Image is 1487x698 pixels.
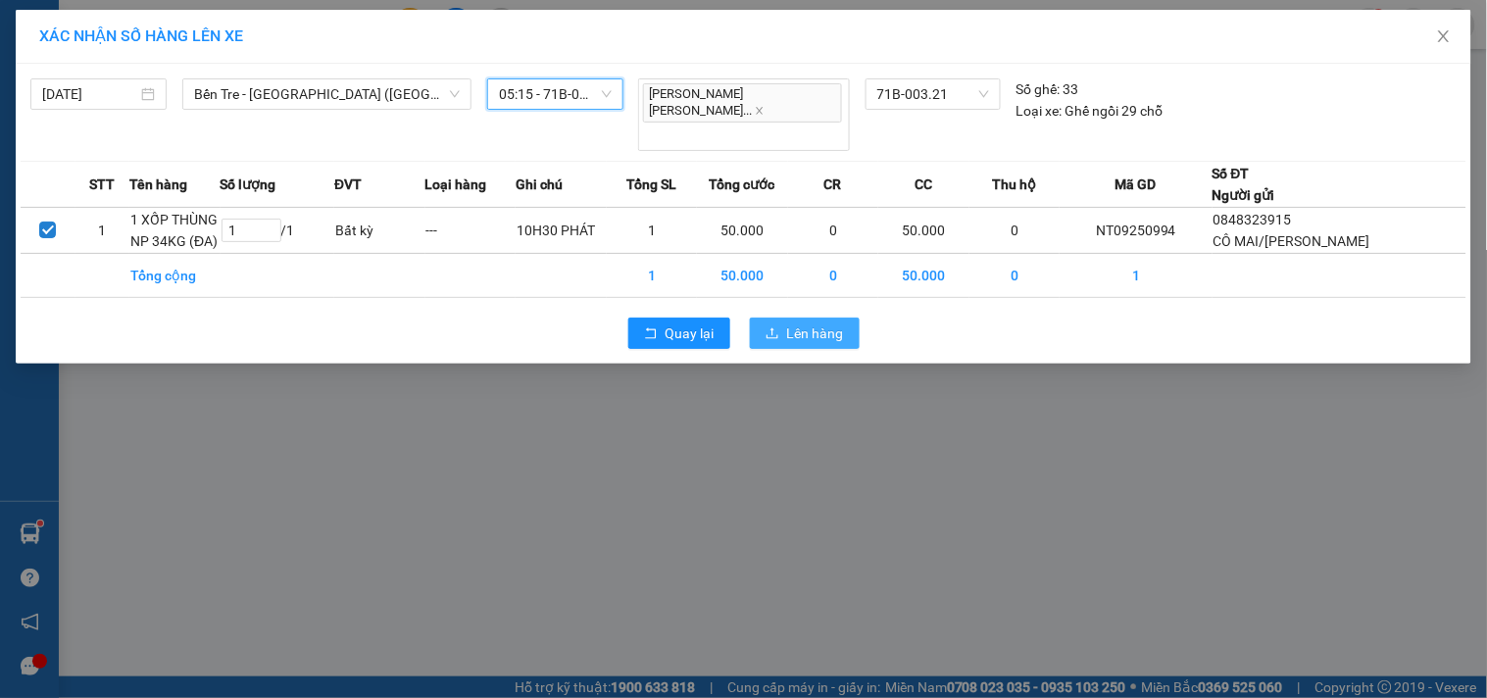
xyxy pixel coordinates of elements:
[334,174,362,195] span: ĐVT
[607,253,698,297] td: 1
[334,207,425,253] td: Bất kỳ
[788,253,879,297] td: 0
[1060,207,1212,253] td: NT09250994
[1214,233,1370,249] span: CÔ MAI/[PERSON_NAME]
[1436,28,1452,44] span: close
[1416,10,1471,65] button: Close
[75,207,130,253] td: 1
[129,207,221,253] td: 1 XỐP THÙNG NP 34KG (ĐA)
[499,79,612,109] span: 05:15 - 71B-003.21
[788,207,879,253] td: 0
[710,174,775,195] span: Tổng cước
[644,326,658,342] span: rollback
[992,174,1036,195] span: Thu hộ
[824,174,842,195] span: CR
[878,253,969,297] td: 50.000
[232,17,441,40] div: [PERSON_NAME]
[1016,78,1061,100] span: Số ghế:
[17,17,219,64] div: [PERSON_NAME] Tư [PERSON_NAME]
[89,174,115,195] span: STT
[643,83,841,123] span: [PERSON_NAME] [PERSON_NAME]...
[425,207,517,253] td: ---
[39,26,243,45] span: XÁC NHẬN SỐ HÀNG LÊN XE
[17,64,219,111] div: CÔ MAI/[PERSON_NAME]
[1214,212,1292,227] span: 0848323915
[969,253,1061,297] td: 0
[194,79,460,109] span: Bến Tre - Sài Gòn (CT)
[626,174,676,195] span: Tổng SL
[425,174,487,195] span: Loại hàng
[221,207,335,253] td: / 1
[915,174,932,195] span: CC
[755,106,765,116] span: close
[697,253,788,297] td: 50.000
[666,323,715,344] span: Quay lại
[129,174,187,195] span: Tên hàng
[1213,163,1275,206] div: Số ĐT Người gửi
[628,318,730,349] button: rollbackQuay lại
[1060,253,1212,297] td: 1
[750,318,860,349] button: uploadLên hàng
[607,207,698,253] td: 1
[1016,100,1063,122] span: Loại xe:
[17,19,47,39] span: Gửi:
[969,207,1061,253] td: 0
[766,326,779,342] span: upload
[1115,174,1157,195] span: Mã GD
[877,79,989,109] span: 71B-003.21
[1016,78,1079,100] div: 33
[221,174,276,195] span: Số lượng
[697,207,788,253] td: 50.000
[878,207,969,253] td: 50.000
[787,323,844,344] span: Lên hàng
[232,19,279,39] span: Nhận:
[516,207,607,253] td: 10H30 PHÁT
[449,88,461,100] span: down
[42,83,137,105] input: 15/09/2025
[1016,100,1164,122] div: Ghế ngồi 29 chỗ
[232,40,441,64] div: HƯƠNG
[129,253,221,297] td: Tổng cộng
[516,174,563,195] span: Ghi chú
